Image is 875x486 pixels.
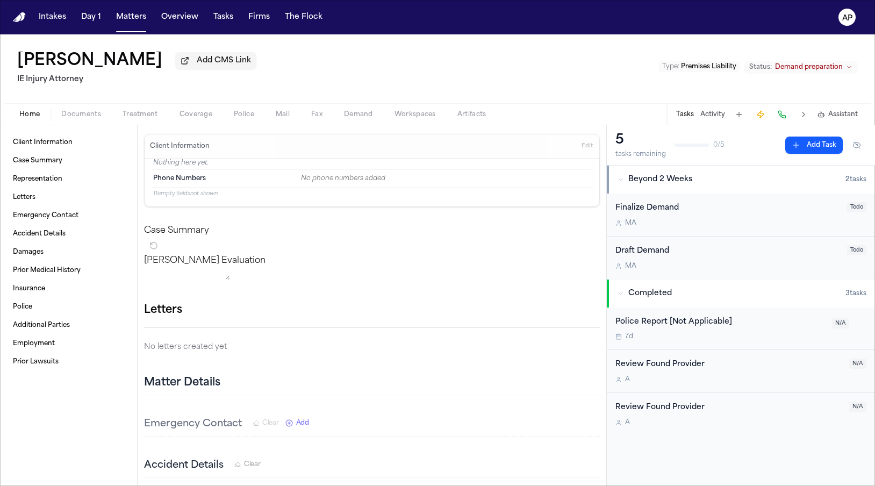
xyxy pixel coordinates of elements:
div: Open task: Police Report [Not Applicable] [607,308,875,351]
img: Finch Logo [13,12,26,23]
a: Employment [9,335,128,352]
span: Add CMS Link [197,55,251,66]
span: Clear [244,460,261,469]
a: Case Summary [9,152,128,169]
span: Assistant [828,110,858,119]
a: Tasks [209,8,238,27]
span: Add [296,419,309,427]
a: Accident Details [9,225,128,242]
button: Add CMS Link [175,52,256,69]
span: Todo [847,202,866,212]
button: Edit matter name [17,52,162,71]
span: N/A [849,402,866,412]
div: Open task: Draft Demand [607,237,875,279]
a: Additional Parties [9,317,128,334]
span: Demand [344,110,373,119]
button: Tasks [676,110,694,119]
button: Matters [112,8,150,27]
span: Beyond 2 Weeks [628,174,692,185]
div: tasks remaining [615,150,666,159]
span: 3 task s [845,289,866,298]
div: Review Found Provider [615,359,843,371]
span: A [625,418,630,427]
button: Edit Type: Premises Liability [659,61,740,72]
h2: IE Injury Attorney [17,73,256,86]
div: No phone numbers added [301,174,591,183]
span: Clear [262,419,279,427]
p: 11 empty fields not shown. [153,190,591,198]
button: Edit [578,138,596,155]
div: Finalize Demand [615,202,841,215]
p: No letters created yet [144,341,600,354]
div: Open task: Review Found Provider [607,393,875,435]
button: Firms [244,8,274,27]
a: Home [13,12,26,23]
button: Add Task [731,107,747,122]
span: A [625,375,630,384]
span: N/A [849,359,866,369]
span: Type : [662,63,679,70]
button: Make a Call [774,107,790,122]
span: 0 / 5 [713,141,725,149]
span: Edit [582,142,593,150]
h2: Matter Details [144,375,220,390]
div: Open task: Finalize Demand [607,194,875,237]
span: Demand preparation [775,63,843,72]
span: Home [19,110,40,119]
div: Police Report [Not Applicable] [615,316,826,328]
button: Beyond 2 Weeks2tasks [607,166,875,194]
span: Workspaces [395,110,436,119]
button: Add New [285,419,309,427]
button: Clear Emergency Contact [253,419,279,427]
button: Hide completed tasks (⌘⇧H) [847,137,866,154]
a: Client Information [9,134,128,151]
span: Status: [749,63,772,72]
button: Create Immediate Task [753,107,768,122]
div: Review Found Provider [615,402,843,414]
button: Overview [157,8,203,27]
span: Phone Numbers [153,174,206,183]
span: Completed [628,288,672,299]
span: Fax [311,110,322,119]
h3: Emergency Contact [144,417,242,432]
button: Clear Accident Details [234,460,261,469]
button: Add Task [785,137,843,154]
span: Coverage [180,110,212,119]
span: Artifacts [457,110,486,119]
h2: Case Summary [144,224,600,237]
button: The Flock [281,8,327,27]
a: Prior Lawsuits [9,353,128,370]
span: Police [234,110,254,119]
span: 7d [625,332,633,341]
button: Intakes [34,8,70,27]
span: M A [625,219,636,227]
span: M A [625,262,636,270]
button: Change status from Demand preparation [744,61,858,74]
span: Treatment [123,110,158,119]
button: Assistant [817,110,858,119]
a: Police [9,298,128,316]
div: 5 [615,132,666,149]
div: Draft Demand [615,245,841,258]
span: N/A [832,318,849,328]
span: Todo [847,245,866,255]
a: Damages [9,244,128,261]
span: 2 task s [845,175,866,184]
a: Insurance [9,280,128,297]
span: Documents [61,110,101,119]
a: Emergency Contact [9,207,128,224]
span: Mail [276,110,290,119]
button: Day 1 [77,8,105,27]
a: Representation [9,170,128,188]
div: Open task: Review Found Provider [607,350,875,393]
button: Activity [700,110,725,119]
span: Premises Liability [681,63,736,70]
h3: Accident Details [144,458,224,473]
button: Completed3tasks [607,280,875,308]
